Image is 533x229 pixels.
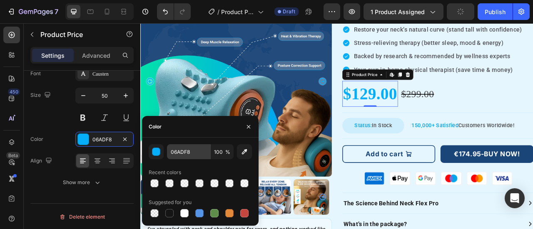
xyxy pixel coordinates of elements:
button: Delete element [30,210,134,224]
span: Draft [283,8,295,15]
div: Size [30,90,52,101]
button: Carousel Next Arrow [227,216,237,226]
div: Beta [6,152,20,159]
div: Color [149,123,162,131]
div: Color [30,135,43,143]
div: Product Price [267,62,303,69]
div: Publish [485,7,506,16]
div: 450 [8,89,20,95]
button: Carousel Next Arrow [226,68,237,79]
div: Causten [92,70,132,78]
p: Status: [264,125,328,135]
button: 1 product assigned [364,3,443,20]
button: Publish [478,3,513,20]
div: $129.00 [257,73,327,106]
span: 1 product assigned [371,7,425,16]
p: 150,000+ Satisfied [343,125,499,135]
span: In Stock [294,126,320,134]
span: Product Page - (A) [221,7,254,16]
div: Undo/Redo [157,3,191,20]
p: 7 [55,7,58,17]
button: Carousel Back Arrow [7,216,17,226]
div: Font [30,70,41,77]
div: Recent colors [149,169,181,176]
div: $299.00 [331,79,374,100]
p: €174.95-BUY NOW! [399,160,482,172]
div: 06ADF8 [92,136,117,143]
iframe: Design area [140,23,533,229]
span: Customers Worldwide! [404,126,476,134]
p: Settings [41,51,65,60]
span: % [225,148,230,156]
div: Open Intercom Messenger [505,188,525,208]
button: Add to cart [257,155,375,177]
button: <p>€174.95-BUY NOW!</p> [381,155,500,177]
p: Restore your neck’s natural curve (stand tall with confidence) [271,2,493,13]
div: Delete element [59,212,105,222]
img: gempages_513890737364927472-5b1acbdb-0897-401a-b6f0-b8e073763053.png [281,188,475,207]
button: 7 [3,3,62,20]
p: Your own in-home physical therapist (save time & money) [271,53,493,64]
div: Add to cart [286,160,334,172]
p: Advanced [82,51,110,60]
button: Show more [30,175,134,190]
input: Eg: FFFFFF [167,144,210,159]
span: | [343,126,344,134]
div: Align [30,155,54,167]
span: / [217,7,219,16]
p: Stress-relieving therapy (better sleep, mood & energy) [271,19,493,30]
p: Backed by research & recommended by wellness experts [271,36,493,47]
div: Suggested for you [149,199,192,206]
div: Show more [63,178,102,187]
p: Product Price [40,30,111,39]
